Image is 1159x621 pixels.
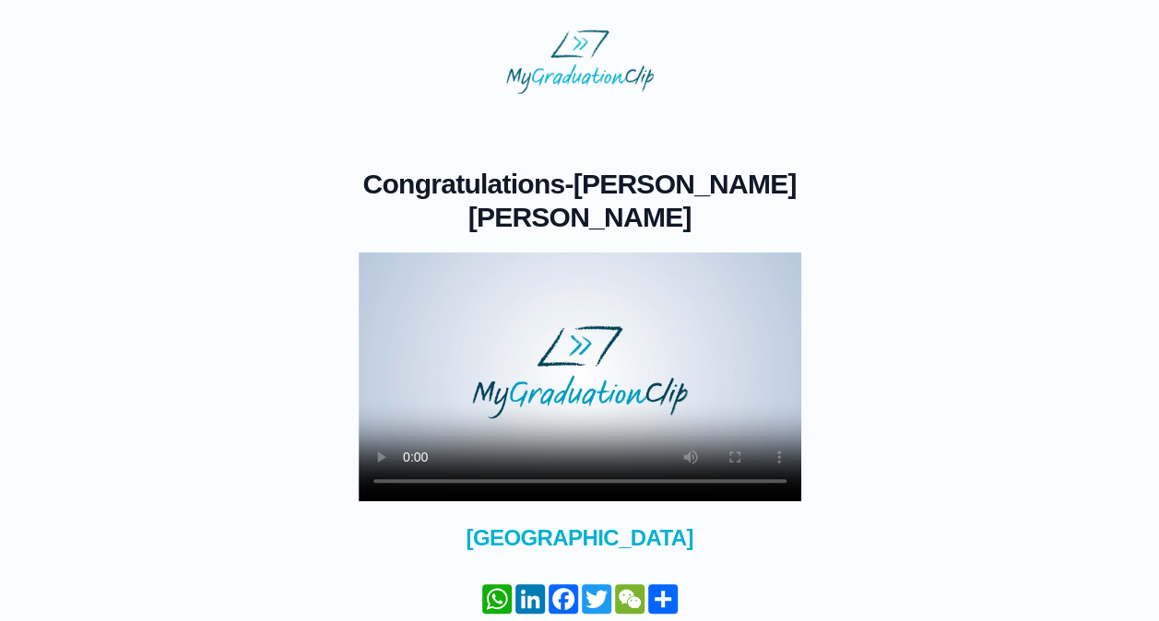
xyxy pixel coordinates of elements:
h1: - [359,168,801,234]
a: LinkedIn [514,584,547,614]
a: WeChat [613,584,646,614]
a: WhatsApp [480,584,514,614]
span: Congratulations [363,169,565,199]
a: Share [646,584,680,614]
img: MyGraduationClip [506,29,654,94]
span: [PERSON_NAME] [PERSON_NAME] [468,169,797,232]
a: Twitter [580,584,613,614]
span: [GEOGRAPHIC_DATA] [359,523,801,553]
a: Facebook [547,584,580,614]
